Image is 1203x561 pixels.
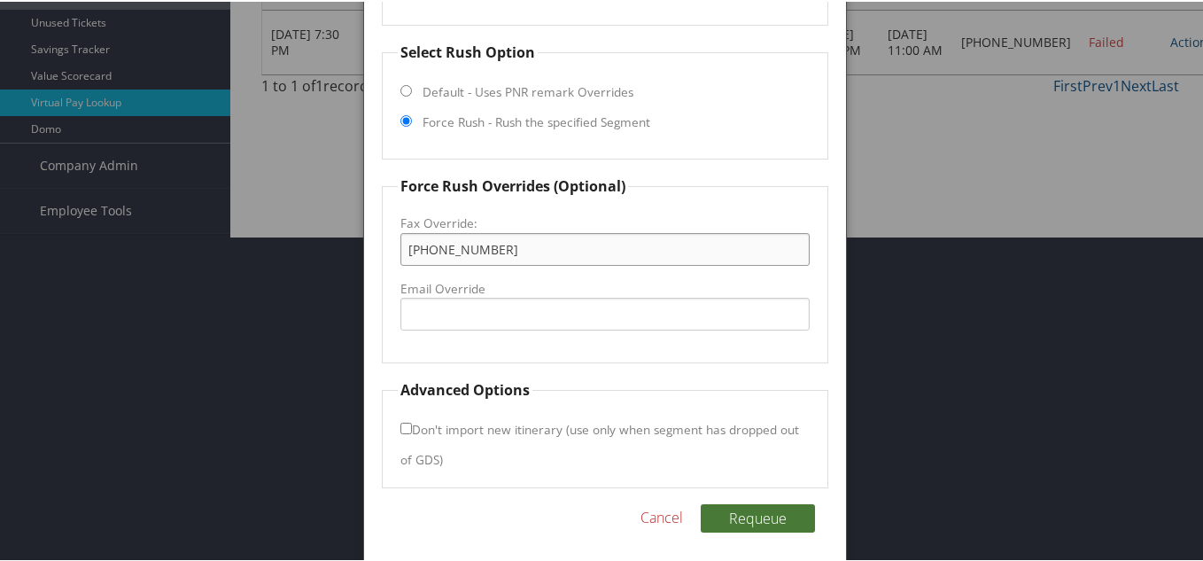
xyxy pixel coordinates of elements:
[400,278,810,296] label: Email Override
[400,411,799,474] label: Don't import new itinerary (use only when segment has dropped out of GDS)
[398,40,538,61] legend: Select Rush Option
[640,505,683,526] a: Cancel
[423,112,650,129] label: Force Rush - Rush the specified Segment
[398,378,532,399] legend: Advanced Options
[400,421,412,432] input: Don't import new itinerary (use only when segment has dropped out of GDS)
[423,82,633,99] label: Default - Uses PNR remark Overrides
[400,213,810,230] label: Fax Override:
[701,503,815,531] button: Requeue
[398,174,628,195] legend: Force Rush Overrides (Optional)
